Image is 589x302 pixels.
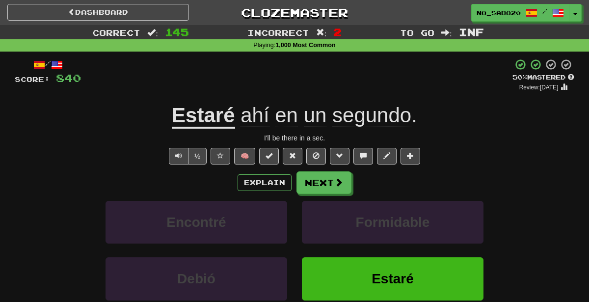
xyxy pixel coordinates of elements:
[333,26,342,38] span: 2
[177,271,215,286] span: Debió
[169,148,188,165] button: Play sentence audio (ctl+space)
[459,26,484,38] span: Inf
[147,28,158,37] span: :
[7,4,189,21] a: Dashboard
[477,8,521,17] span: No_Sabo20
[234,148,255,165] button: 🧠
[471,4,569,22] a: No_Sabo20 /
[512,73,527,81] span: 50 %
[204,4,385,21] a: Clozemaster
[332,104,411,127] span: segundo
[441,28,452,37] span: :
[275,42,335,49] strong: 1,000 Most Common
[241,104,269,127] span: ahí
[106,257,287,300] button: Debió
[302,201,483,244] button: Formidable
[283,148,302,165] button: Reset to 0% Mastered (alt+r)
[356,215,430,230] span: Formidable
[235,104,417,127] span: .
[306,148,326,165] button: Ignore sentence (alt+i)
[259,148,279,165] button: Set this sentence to 100% Mastered (alt+m)
[166,215,226,230] span: Encontré
[353,148,373,165] button: Discuss sentence (alt+u)
[15,133,574,143] div: I'll be there in a sec.
[296,171,351,194] button: Next
[400,27,434,37] span: To go
[316,28,327,37] span: :
[165,26,189,38] span: 145
[92,27,140,37] span: Correct
[519,84,559,91] small: Review: [DATE]
[377,148,397,165] button: Edit sentence (alt+d)
[56,72,81,84] span: 840
[15,58,81,71] div: /
[372,271,414,286] span: Estaré
[106,201,287,244] button: Encontré
[304,104,327,127] span: un
[211,148,230,165] button: Favorite sentence (alt+f)
[401,148,420,165] button: Add to collection (alt+a)
[302,257,483,300] button: Estaré
[542,8,547,15] span: /
[275,104,298,127] span: en
[188,148,207,165] button: ½
[167,148,207,165] div: Text-to-speech controls
[238,174,292,191] button: Explain
[172,104,235,129] u: Estaré
[247,27,309,37] span: Incorrect
[330,148,349,165] button: Grammar (alt+g)
[15,75,50,83] span: Score:
[512,73,574,82] div: Mastered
